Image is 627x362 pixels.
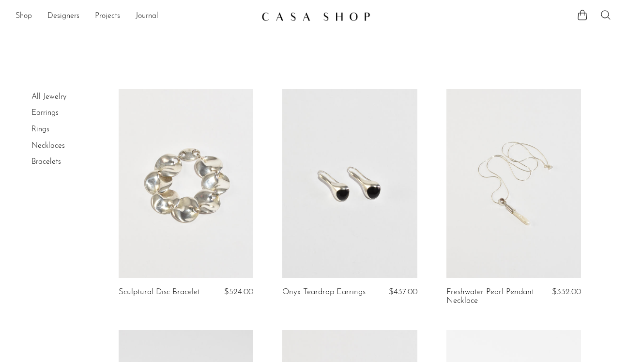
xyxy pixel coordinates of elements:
span: $437.00 [389,288,417,296]
a: Bracelets [31,158,61,166]
a: Projects [95,10,120,23]
a: Designers [47,10,79,23]
a: Journal [136,10,158,23]
a: Necklaces [31,142,65,150]
a: Onyx Teardrop Earrings [282,288,366,297]
a: Freshwater Pearl Pendant Necklace [446,288,535,306]
a: Sculptural Disc Bracelet [119,288,200,297]
a: Shop [15,10,32,23]
nav: Desktop navigation [15,8,254,25]
a: Earrings [31,109,59,117]
a: All Jewelry [31,93,66,101]
ul: NEW HEADER MENU [15,8,254,25]
a: Rings [31,126,49,133]
span: $332.00 [552,288,581,296]
span: $524.00 [224,288,253,296]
